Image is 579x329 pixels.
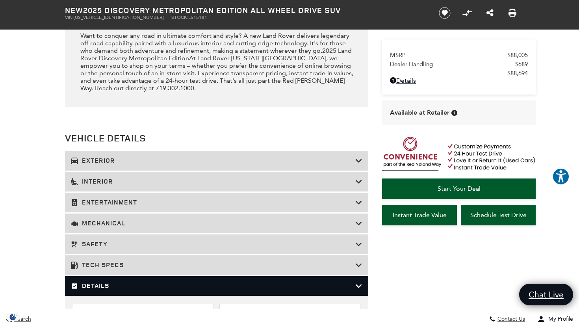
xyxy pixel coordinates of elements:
h3: Exterior [71,157,355,165]
a: MSRP $88,005 [390,52,528,59]
a: Start Your Deal [382,178,536,199]
h3: Entertainment [71,199,355,206]
button: Compare Vehicle [461,7,473,19]
span: Dealer Handling [390,61,515,68]
a: Schedule Test Drive [461,205,536,225]
span: MSRP [390,52,507,59]
a: Share this New 2025 Discovery Metropolitan Edition All Wheel Drive SUV [486,8,494,18]
a: Details [390,77,528,84]
span: My Profile [545,316,573,323]
a: Instant Trade Value [382,205,457,225]
button: Explore your accessibility options [552,168,570,185]
span: Stock: [171,15,188,20]
span: Schedule Test Drive [470,211,527,219]
span: L515181 [188,15,207,20]
button: Open user profile menu [531,309,579,329]
div: Want to conquer any road in ultimate comfort and style? A new Land Rover delivers legendary off-r... [80,32,353,92]
h3: Tech Specs [71,261,355,269]
aside: Accessibility Help Desk [552,168,570,187]
h3: Mechanical [71,219,355,227]
strong: New [65,5,83,15]
button: Save vehicle [436,7,453,19]
div: Vehicle is in stock and ready for immediate delivery. Due to demand, availability is subject to c... [451,110,457,116]
h3: Safety [71,240,355,248]
li: Metal Treadplates [219,304,360,320]
span: Contact Us [495,316,525,323]
section: Click to Open Cookie Consent Modal [4,313,22,321]
a: Chat Live [519,284,573,305]
span: Instant Trade Value [393,211,447,219]
h1: 2025 Discovery Metropolitan Edition All Wheel Drive SUV [65,6,425,15]
a: Dealer Handling $689 [390,61,528,68]
span: [US_VEHICLE_IDENTIFICATION_NUMBER] [74,15,163,20]
span: $88,005 [507,52,528,59]
span: $88,694 [507,70,528,77]
img: Opt-Out Icon [4,313,22,321]
li: Carpet Mats [73,304,214,320]
h3: Details [71,282,355,290]
a: Print this New 2025 Discovery Metropolitan Edition All Wheel Drive SUV [508,8,516,18]
a: $88,694 [390,70,528,77]
span: VIN: [65,15,74,20]
h2: Vehicle Details [65,131,368,145]
span: Available at Retailer [390,108,449,117]
span: $689 [515,61,528,68]
span: Chat Live [525,289,568,300]
h3: Interior [71,178,355,186]
span: Start Your Deal [438,185,481,192]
